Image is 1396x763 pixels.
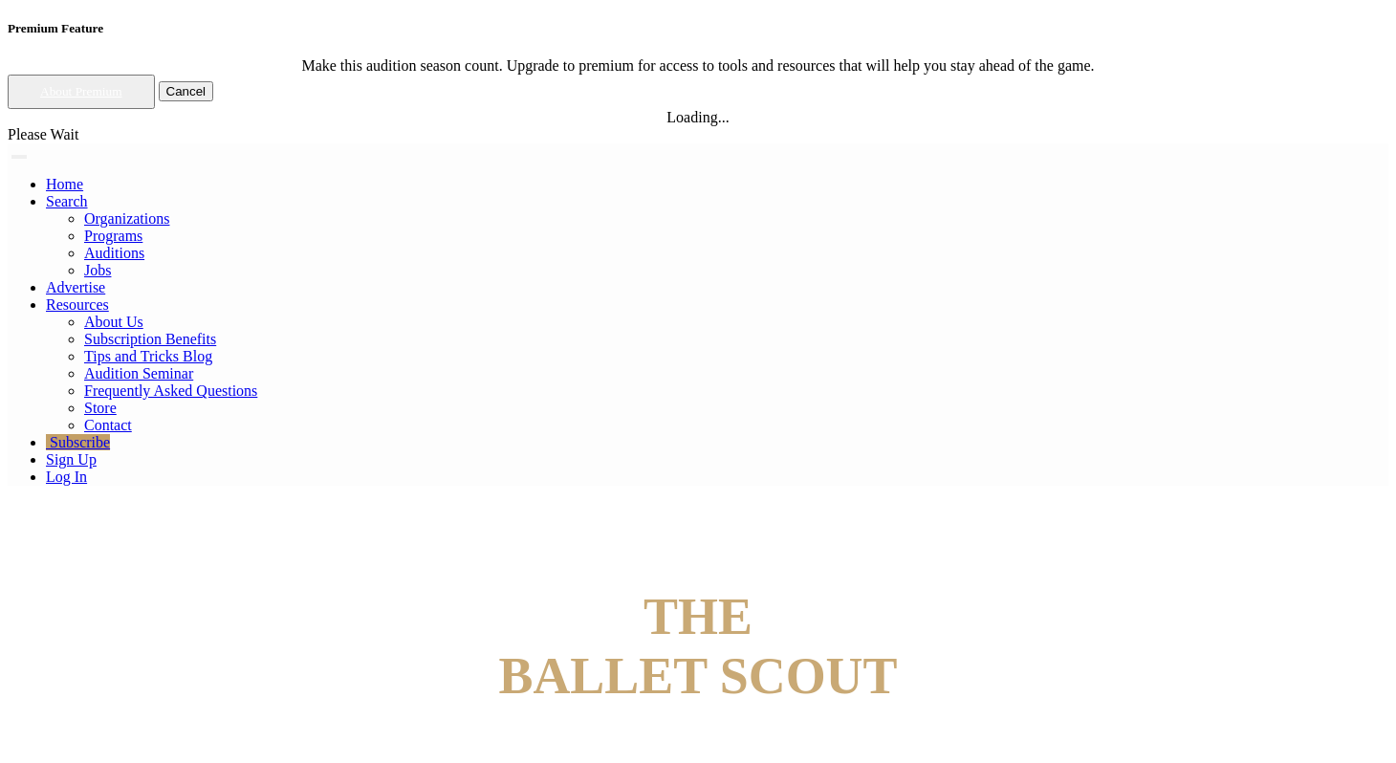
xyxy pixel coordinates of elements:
a: Sign Up [46,451,97,468]
a: Home [46,176,83,192]
a: Organizations [84,210,169,227]
a: Subscription Benefits [84,331,216,347]
a: Auditions [84,245,144,261]
a: Resources [46,296,109,313]
a: Store [84,400,117,416]
h4: BALLET SCOUT [8,587,1388,706]
h5: Premium Feature [8,21,1388,36]
button: Toggle navigation [11,155,27,159]
a: About Premium [40,84,122,98]
span: Loading... [666,109,729,125]
ul: Resources [46,210,1388,279]
div: Please Wait [8,126,1388,143]
a: About Us [84,314,143,330]
div: Make this audition season count. Upgrade to premium for access to tools and resources that will h... [8,57,1388,75]
a: Tips and Tricks Blog [84,348,212,364]
a: Subscribe [46,434,110,450]
a: Audition Seminar [84,365,193,381]
button: Cancel [159,81,214,101]
ul: Resources [46,314,1388,434]
a: Frequently Asked Questions [84,382,257,399]
span: Subscribe [50,434,110,450]
a: Jobs [84,262,111,278]
a: Advertise [46,279,105,295]
a: Search [46,193,88,209]
a: Programs [84,228,142,244]
a: Contact [84,417,132,433]
a: Log In [46,469,87,485]
span: THE [643,588,753,645]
